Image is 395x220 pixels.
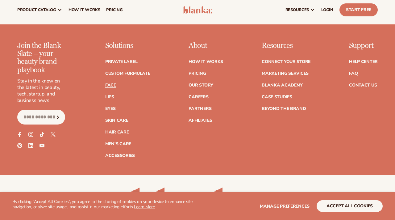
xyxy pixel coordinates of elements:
img: logo [183,6,212,14]
a: Marketing services [262,71,309,76]
p: By clicking "Accept All Cookies", you agree to the storing of cookies on your device to enhance s... [12,199,197,210]
a: Our Story [189,83,213,87]
span: resources [285,7,309,12]
a: Accessories [105,154,135,158]
a: Affiliates [189,118,212,123]
a: Face [105,83,116,87]
p: Solutions [105,42,150,50]
span: Manage preferences [260,203,310,209]
a: Pricing [189,71,206,76]
a: Blanka Academy [262,83,303,87]
span: LOGIN [321,7,333,12]
a: Connect your store [262,60,310,64]
span: pricing [106,7,123,12]
a: Eyes [105,107,116,111]
a: Men's Care [105,142,131,146]
a: Learn More [134,204,155,210]
a: Beyond the brand [262,107,306,111]
a: Lips [105,95,114,99]
button: accept all cookies [317,200,383,212]
a: Partners [189,107,211,111]
p: Resources [262,42,310,50]
a: Start Free [339,3,378,16]
button: Manage preferences [260,200,310,212]
a: Private label [105,60,137,64]
p: About [189,42,223,50]
p: Support [349,42,378,50]
a: Hair Care [105,130,129,134]
a: Careers [189,95,208,99]
a: How It Works [189,60,223,64]
a: Case Studies [262,95,292,99]
span: product catalog [17,7,56,12]
p: Stay in the know on the latest in beauty, tech, startup, and business news. [17,78,65,104]
button: Subscribe [51,110,65,125]
a: Contact Us [349,83,377,87]
a: FAQ [349,71,358,76]
a: Skin Care [105,118,128,123]
p: Join the Blank Slate – your beauty brand playbook [17,42,65,74]
a: Help Center [349,60,378,64]
span: How It Works [69,7,100,12]
a: Custom formulate [105,71,150,76]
